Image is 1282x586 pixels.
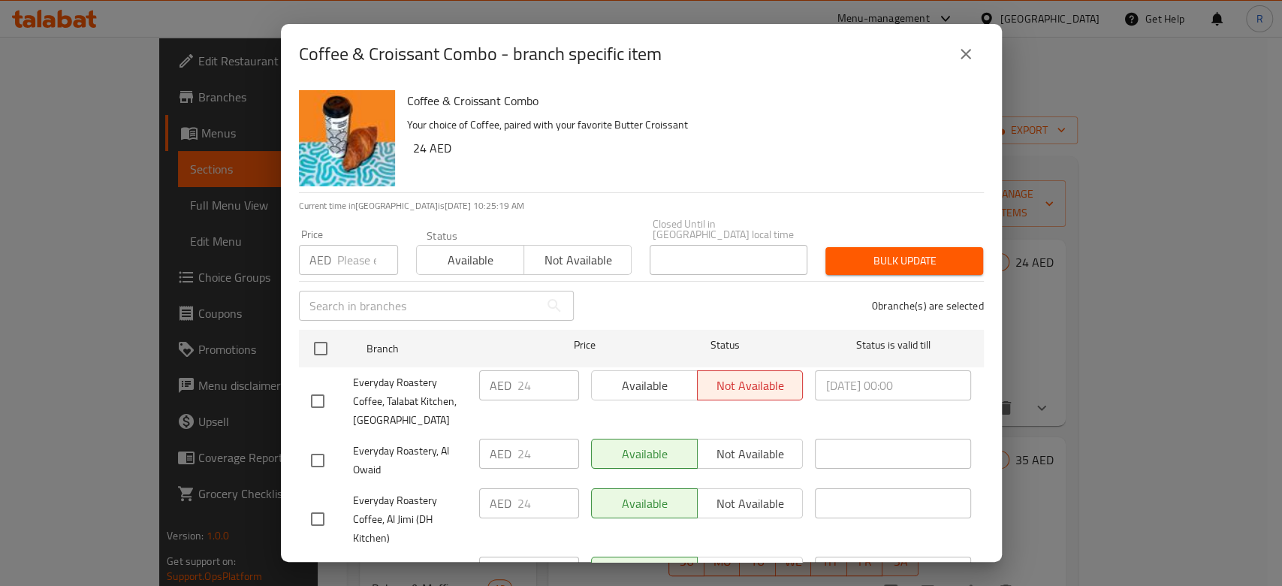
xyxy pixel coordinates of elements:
[647,336,803,355] span: Status
[530,249,626,271] span: Not available
[413,137,972,159] h6: 24 AED
[367,340,523,358] span: Branch
[490,494,511,512] p: AED
[309,251,331,269] p: AED
[837,252,971,270] span: Bulk update
[872,298,984,313] p: 0 branche(s) are selected
[490,445,511,463] p: AED
[815,336,971,355] span: Status is valid till
[353,442,467,479] span: Everyday Roastery, Al Owaid
[523,245,632,275] button: Not available
[535,336,635,355] span: Price
[517,370,579,400] input: Please enter price
[353,373,467,430] span: Everyday Roastery Coffee, Talabat Kitchen, [GEOGRAPHIC_DATA]
[299,90,395,186] img: Coffee & Croissant Combo
[423,249,518,271] span: Available
[517,488,579,518] input: Please enter price
[407,90,972,111] h6: Coffee & Croissant Combo
[825,247,983,275] button: Bulk update
[517,439,579,469] input: Please enter price
[299,42,662,66] h2: Coffee & Croissant Combo - branch specific item
[299,199,984,213] p: Current time in [GEOGRAPHIC_DATA] is [DATE] 10:25:19 AM
[490,376,511,394] p: AED
[948,36,984,72] button: close
[299,291,539,321] input: Search in branches
[337,245,398,275] input: Please enter price
[407,116,972,134] p: Your choice of Coffee, paired with your favorite Butter Croissant
[353,491,467,548] span: Everyday Roastery Coffee, Al Jimi (DH Kitchen)
[416,245,524,275] button: Available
